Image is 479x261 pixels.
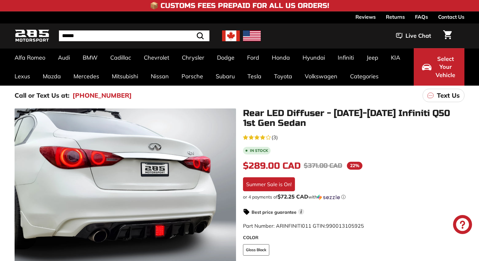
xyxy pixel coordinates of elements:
[271,134,278,141] span: (3)
[439,25,456,47] a: Cart
[241,67,268,86] a: Tesla
[105,67,144,86] a: Mitsubishi
[355,11,376,22] a: Reviews
[243,194,464,200] div: or 4 payments of with
[243,160,301,171] span: $289.00 CAD
[67,67,105,86] a: Mercedes
[8,67,36,86] a: Lexus
[344,67,385,86] a: Categories
[423,89,464,102] a: Text Us
[76,48,104,67] a: BMW
[175,67,209,86] a: Porsche
[298,209,304,215] span: i
[304,162,342,170] span: $371.00 CAD
[59,30,209,41] input: Search
[209,67,241,86] a: Subaru
[347,162,362,170] span: 22%
[250,149,268,153] b: In stock
[438,11,464,22] a: Contact Us
[437,91,460,100] p: Text Us
[52,48,76,67] a: Audi
[326,223,364,229] span: 990013105925
[386,11,405,22] a: Returns
[252,209,297,215] strong: Best price guarantee
[144,67,175,86] a: Nissan
[241,48,265,67] a: Ford
[137,48,176,67] a: Chevrolet
[73,91,132,100] a: [PHONE_NUMBER]
[278,193,308,200] span: $72.25 CAD
[211,48,241,67] a: Dodge
[388,28,439,44] button: Live Chat
[243,177,295,191] div: Summer Sale is On!
[243,133,464,141] a: 3.7 rating (3 votes)
[243,223,364,229] span: Part Number: ARINFINITI011 GTIN:
[296,48,331,67] a: Hyundai
[385,48,406,67] a: KIA
[435,55,456,79] span: Select Your Vehicle
[317,194,340,200] img: Sezzle
[243,234,464,241] label: COLOR
[451,215,474,236] inbox-online-store-chat: Shopify online store chat
[406,32,431,40] span: Live Chat
[414,48,464,86] button: Select Your Vehicle
[15,91,69,100] p: Call or Text Us at:
[265,48,296,67] a: Honda
[150,2,329,10] h4: 📦 Customs Fees Prepaid for All US Orders!
[15,29,49,43] img: Logo_285_Motorsport_areodynamics_components
[243,108,464,128] h1: Rear LED Diffuser - [DATE]-[DATE] Infiniti Q50 1st Gen Sedan
[104,48,137,67] a: Cadillac
[268,67,298,86] a: Toyota
[298,67,344,86] a: Volkswagen
[36,67,67,86] a: Mazda
[243,194,464,200] div: or 4 payments of$72.25 CADwithSezzle Click to learn more about Sezzle
[8,48,52,67] a: Alfa Romeo
[360,48,385,67] a: Jeep
[176,48,211,67] a: Chrysler
[331,48,360,67] a: Infiniti
[415,11,428,22] a: FAQs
